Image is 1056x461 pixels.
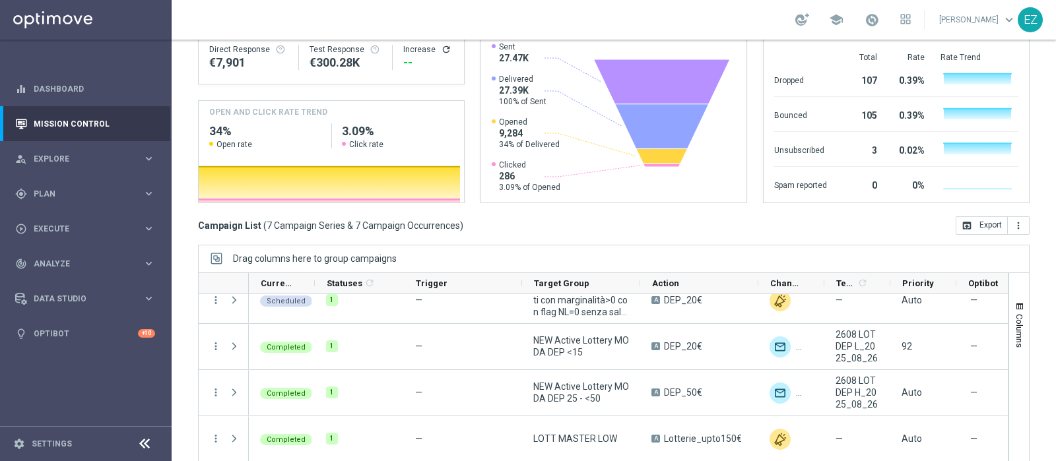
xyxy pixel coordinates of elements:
[267,220,460,231] span: 7 Campaign Series & 7 Campaign Occurrences
[342,123,453,139] h2: 3.09%
[774,69,827,90] div: Dropped
[310,44,382,55] div: Test Response
[902,295,922,305] span: Auto
[499,139,560,150] span: 34% of Delivered
[893,173,925,195] div: 0%
[15,293,143,305] div: Data Studio
[499,117,560,127] span: Opened
[843,52,877,63] div: Total
[15,153,27,165] i: person_search
[770,429,791,450] img: Other
[902,341,912,352] span: 92
[326,433,338,445] div: 1
[499,74,546,84] span: Delivered
[143,152,155,165] i: keyboard_arrow_right
[261,278,292,288] span: Current Status
[210,340,222,352] button: more_vert
[210,386,222,398] button: more_vert
[199,370,249,416] div: Press SPACE to select this row.
[34,155,143,163] span: Explore
[15,259,156,269] button: track_changes Analyze keyboard_arrow_right
[15,328,27,340] i: lightbulb
[310,55,382,71] div: €300,276
[770,290,791,311] img: Other
[499,170,560,182] span: 286
[143,222,155,235] i: keyboard_arrow_right
[233,253,397,264] div: Row Groups
[143,292,155,305] i: keyboard_arrow_right
[796,383,817,404] img: Other
[15,258,27,270] i: track_changes
[893,69,925,90] div: 0.39%
[836,328,879,364] span: 2608 LOT DEP L_2025_08_26
[956,220,1030,230] multiple-options-button: Export to CSV
[499,182,560,193] span: 3.09% of Opened
[533,381,629,404] span: NEW Active Lottery MODA DEP 25 - <50
[260,340,312,353] colored-tag: Completed
[34,260,143,268] span: Analyze
[403,44,453,55] div: Increase
[209,55,288,71] div: €7,901
[15,224,156,234] div: play_circle_outline Execute keyboard_arrow_right
[216,139,252,150] span: Open rate
[15,154,156,164] div: person_search Explore keyboard_arrow_right
[938,10,1018,30] a: [PERSON_NAME]keyboard_arrow_down
[499,84,546,96] span: 27.39K
[34,190,143,198] span: Plan
[499,127,560,139] span: 9,284
[664,340,702,352] span: DEP_20€
[15,223,143,235] div: Execute
[415,341,422,352] span: —
[362,276,375,290] span: Calculate column
[664,294,702,306] span: DEP_20€
[209,123,321,139] h2: 34%
[836,278,855,288] span: Templates
[327,278,362,288] span: Statuses
[34,295,143,303] span: Data Studio
[15,293,156,304] div: Data Studio keyboard_arrow_right
[416,278,447,288] span: Trigger
[441,44,451,55] button: refresh
[34,106,155,141] a: Mission Control
[893,52,925,63] div: Rate
[499,52,529,64] span: 27.47K
[460,220,463,231] span: )
[15,153,143,165] div: Explore
[34,316,138,351] a: Optibot
[855,276,868,290] span: Calculate column
[210,294,222,306] i: more_vert
[893,104,925,125] div: 0.39%
[209,44,288,55] div: Direct Response
[843,104,877,125] div: 105
[940,52,1018,63] div: Rate Trend
[267,435,306,444] span: Completed
[499,160,560,170] span: Clicked
[15,328,156,339] button: lightbulb Optibot +10
[15,119,156,129] div: Mission Control
[415,433,422,444] span: —
[260,294,312,307] colored-tag: Scheduled
[843,173,877,195] div: 0
[902,387,922,398] span: Auto
[15,223,27,235] i: play_circle_outline
[770,383,791,404] div: Optimail
[970,294,977,306] span: —
[796,336,817,357] div: Other
[857,278,868,288] i: refresh
[902,278,934,288] span: Priority
[652,278,679,288] span: Action
[198,220,463,231] h3: Campaign List
[1008,216,1030,235] button: more_vert
[209,106,327,118] h4: OPEN AND CLICK RATE TREND
[32,440,72,448] a: Settings
[15,258,143,270] div: Analyze
[843,69,877,90] div: 107
[970,433,977,445] span: —
[770,336,791,357] img: Optimail
[836,294,843,306] span: —
[968,278,998,288] span: Optibot
[1018,7,1043,32] div: EZ
[774,138,827,160] div: Unsubscribed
